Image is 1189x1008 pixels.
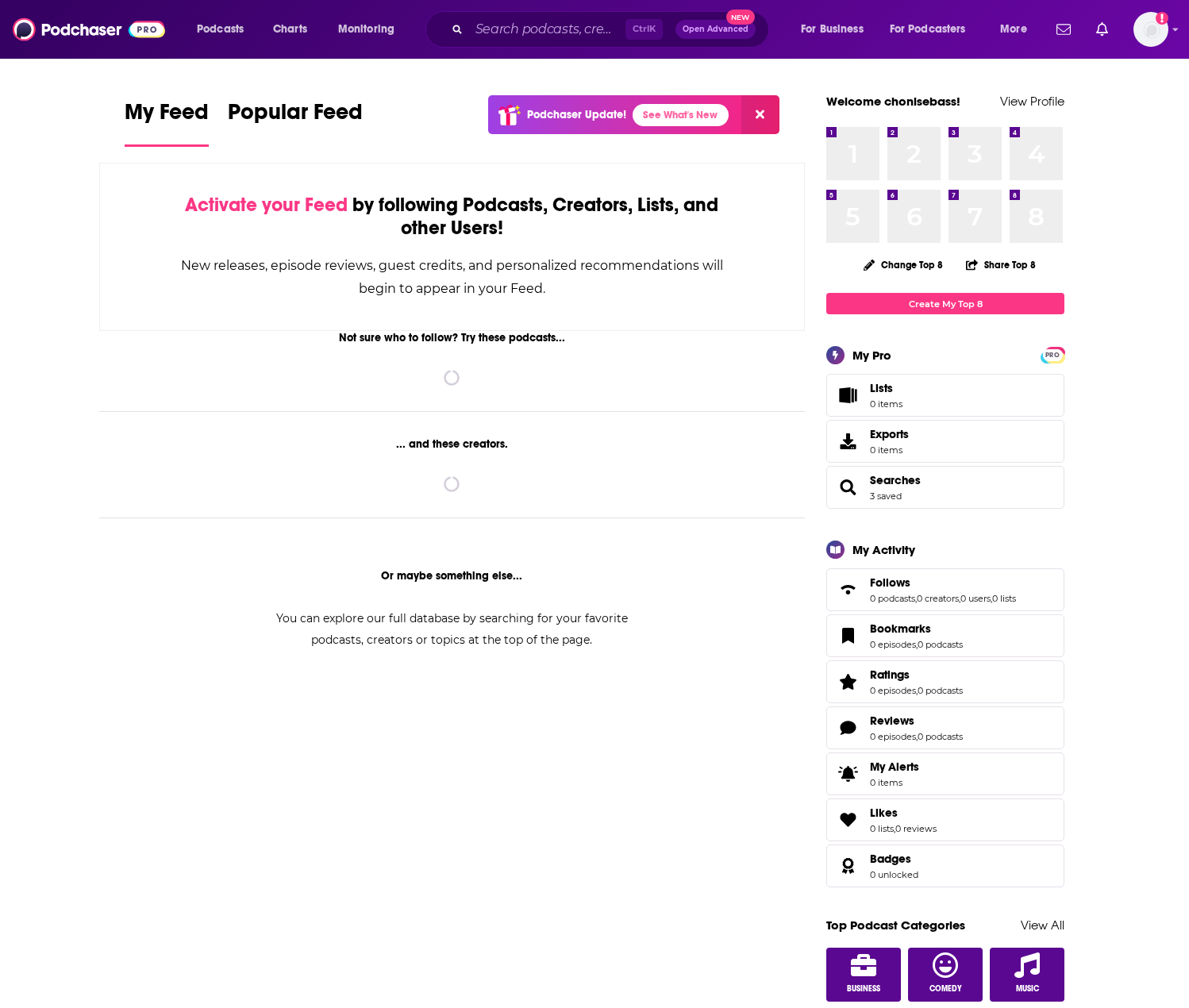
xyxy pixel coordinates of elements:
[916,731,918,742] span: ,
[929,984,962,994] span: Comedy
[327,17,415,42] button: open menu
[832,579,864,601] a: Follows
[990,948,1064,1002] a: Music
[1043,349,1062,361] span: PRO
[870,869,918,880] a: 0 unlocked
[1050,16,1077,43] a: Show notifications dropdown
[870,398,902,410] span: 0 items
[1016,984,1039,994] span: Music
[960,593,991,604] a: 0 users
[826,614,1064,657] span: Bookmarks
[870,473,921,487] a: Searches
[675,20,756,39] button: Open AdvancedNew
[854,255,952,275] button: Change Top 8
[989,17,1047,42] button: open menu
[826,948,901,1002] a: Business
[790,17,883,42] button: open menu
[826,420,1064,463] a: Exports
[870,685,916,696] a: 0 episodes
[826,94,960,109] a: Welcome chonisebass!
[870,806,898,820] span: Likes
[186,17,264,42] button: open menu
[918,639,963,650] a: 0 podcasts
[916,685,918,696] span: ,
[13,14,165,44] img: Podchaser - Follow, Share and Rate Podcasts
[228,98,363,135] span: Popular Feed
[879,17,989,42] button: open menu
[1021,918,1064,933] a: View All
[870,714,914,728] span: Reviews
[625,19,663,40] span: Ctrl K
[870,381,893,395] span: Lists
[1090,16,1114,43] a: Show notifications dropdown
[832,625,864,647] a: Bookmarks
[870,621,931,636] span: Bookmarks
[633,104,729,126] a: See What's New
[870,823,894,834] a: 0 lists
[908,948,983,1002] a: Comedy
[832,430,864,452] span: Exports
[870,575,1016,590] a: Follows
[870,639,916,650] a: 0 episodes
[832,855,864,877] a: Badges
[965,249,1037,280] button: Share Top 8
[179,254,725,300] div: New releases, episode reviews, guest credits, and personalized recommendations will begin to appe...
[125,98,209,135] span: My Feed
[890,18,966,40] span: For Podcasters
[832,476,864,498] a: Searches
[847,984,880,994] span: Business
[179,194,725,240] div: by following Podcasts, Creators, Lists, and other Users!
[870,760,919,774] span: My Alerts
[852,542,915,557] div: My Activity
[895,823,937,834] a: 0 reviews
[826,660,1064,703] span: Ratings
[469,17,625,42] input: Search podcasts, credits, & more...
[826,844,1064,887] span: Badges
[273,18,307,40] span: Charts
[870,427,909,441] span: Exports
[870,575,910,590] span: Follows
[870,806,937,820] a: Likes
[185,193,348,217] span: Activate your Feed
[870,777,919,788] span: 0 items
[826,466,1064,509] span: Searches
[99,331,805,344] div: Not sure who to follow? Try these podcasts...
[918,731,963,742] a: 0 podcasts
[870,668,910,682] span: Ratings
[1000,94,1064,109] a: View Profile
[894,823,895,834] span: ,
[852,348,891,363] div: My Pro
[870,852,918,866] a: Badges
[832,671,864,693] a: Ratings
[870,593,915,604] a: 0 podcasts
[1156,12,1168,25] svg: Add a profile image
[826,798,1064,841] span: Likes
[801,18,864,40] span: For Business
[870,444,909,456] span: 0 items
[826,568,1064,611] span: Follows
[228,98,363,147] a: Popular Feed
[959,593,960,604] span: ,
[826,706,1064,749] span: Reviews
[826,918,965,933] a: Top Podcast Categories
[826,374,1064,417] a: Lists
[683,25,748,33] span: Open Advanced
[991,593,992,604] span: ,
[256,608,647,651] div: You can explore our full database by searching for your favorite podcasts, creators or topics at ...
[870,714,963,728] a: Reviews
[870,668,963,682] a: Ratings
[1133,12,1168,47] span: Logged in as chonisebass
[1000,18,1027,40] span: More
[441,11,784,48] div: Search podcasts, credits, & more...
[832,763,864,785] span: My Alerts
[1133,12,1168,47] img: User Profile
[832,717,864,739] a: Reviews
[99,437,805,451] div: ... and these creators.
[870,621,963,636] a: Bookmarks
[826,752,1064,795] a: My Alerts
[726,10,755,25] span: New
[527,108,626,121] p: Podchaser Update!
